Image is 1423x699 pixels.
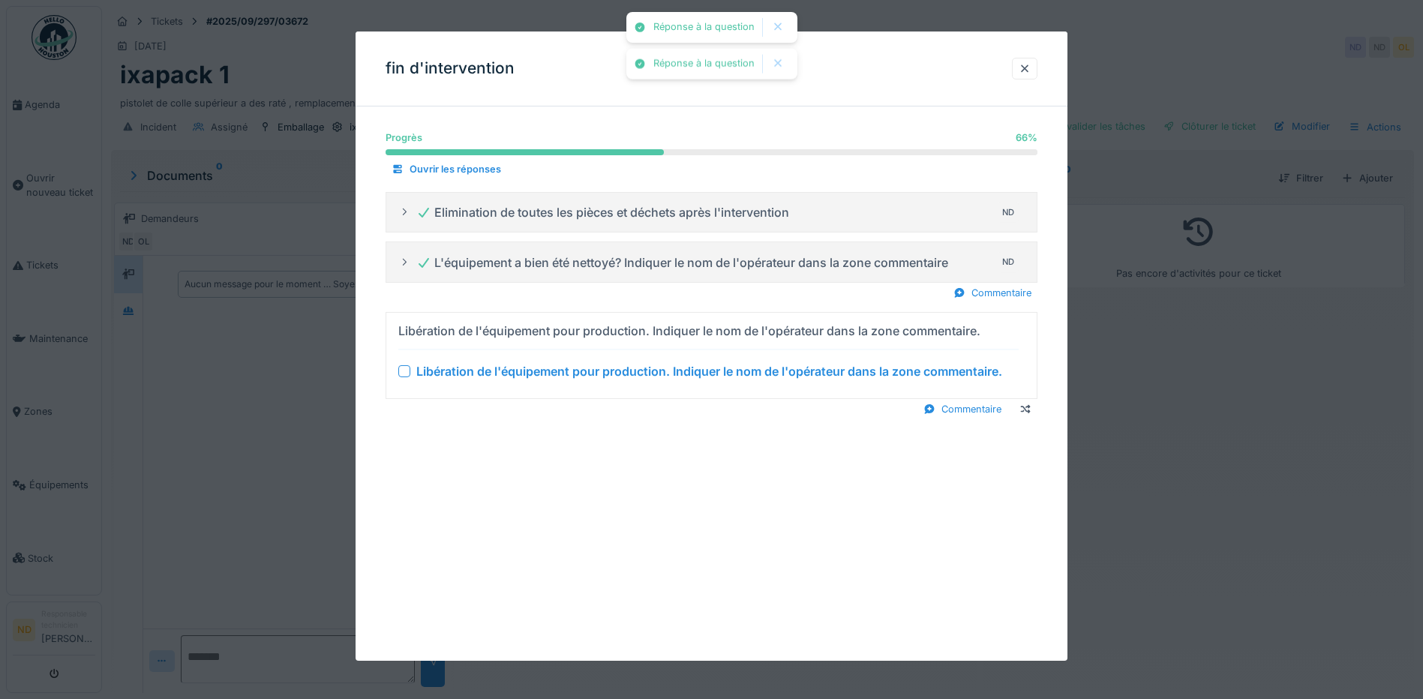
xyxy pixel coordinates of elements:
div: 66 % [1016,130,1037,145]
summary: L'équipement a bien été nettoyé? Indiquer le nom de l'opérateur dans la zone commentaireND [392,248,1031,276]
progress: 66 % [386,149,1037,155]
summary: Elimination de toutes les pièces et déchets après l'interventionND [392,199,1031,226]
div: Progrès [386,130,422,145]
div: Réponse à la question [653,21,755,34]
div: ND [998,252,1019,273]
div: L'équipement a bien été nettoyé? Indiquer le nom de l'opérateur dans la zone commentaire [416,253,948,271]
div: Libération de l'équipement pour production. Indiquer le nom de l'opérateur dans la zone commentaire. [416,362,1002,380]
div: Réponse à la question [653,58,755,70]
summary: Libération de l'équipement pour production. Indiquer le nom de l'opérateur dans la zone commentai... [392,319,1031,392]
div: Commentaire [917,399,1007,419]
div: Elimination de toutes les pièces et déchets après l'intervention [416,203,789,221]
h3: fin d'intervention [386,59,515,78]
div: ND [998,202,1019,223]
div: Ouvrir les réponses [386,159,507,179]
div: Libération de l'équipement pour production. Indiquer le nom de l'opérateur dans la zone commentaire. [398,322,980,340]
div: Commentaire [947,283,1037,303]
